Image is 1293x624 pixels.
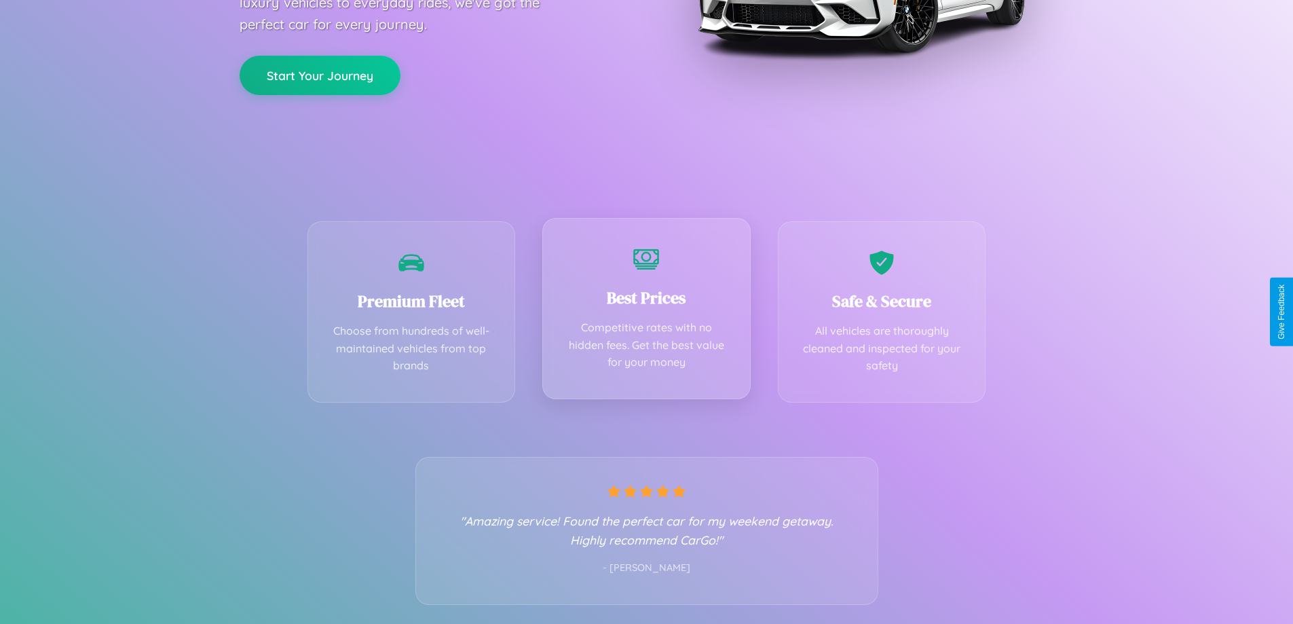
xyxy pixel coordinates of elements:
p: Competitive rates with no hidden fees. Get the best value for your money [563,319,730,371]
h3: Safe & Secure [799,290,965,312]
p: Choose from hundreds of well-maintained vehicles from top brands [329,323,495,375]
p: - [PERSON_NAME] [443,559,850,577]
h3: Premium Fleet [329,290,495,312]
p: "Amazing service! Found the perfect car for my weekend getaway. Highly recommend CarGo!" [443,511,850,549]
h3: Best Prices [563,287,730,309]
button: Start Your Journey [240,56,400,95]
p: All vehicles are thoroughly cleaned and inspected for your safety [799,323,965,375]
div: Give Feedback [1277,285,1286,339]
